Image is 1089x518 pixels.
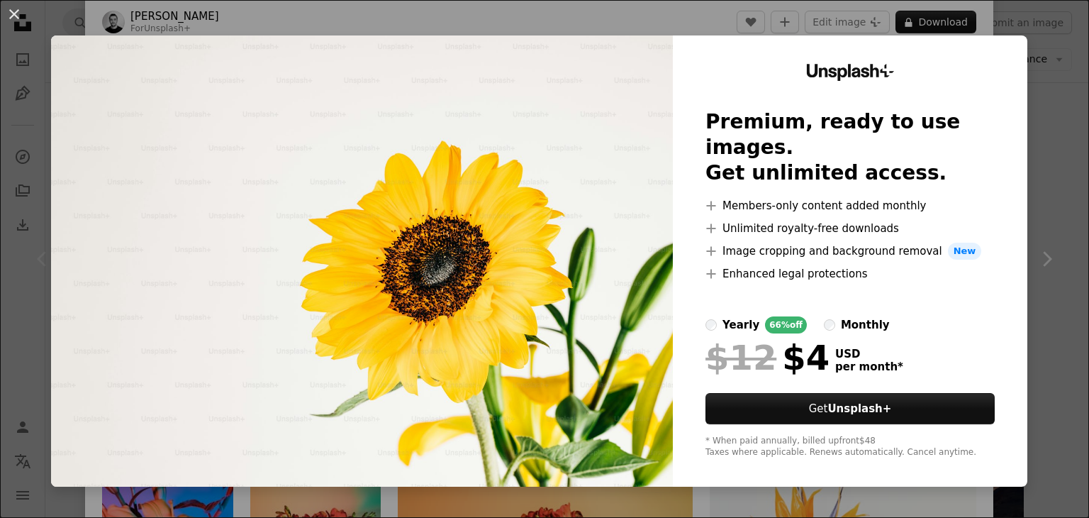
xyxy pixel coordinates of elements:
button: GetUnsplash+ [705,393,995,424]
span: New [948,243,982,260]
div: yearly [722,316,759,334]
div: * When paid annually, billed upfront $48 Taxes where applicable. Renews automatically. Cancel any... [705,436,995,458]
span: per month * [835,360,903,373]
span: USD [835,348,903,360]
li: Enhanced legal protections [705,265,995,282]
input: monthly [824,319,835,331]
div: 66% off [765,316,807,334]
h2: Premium, ready to use images. Get unlimited access. [705,109,995,186]
div: monthly [841,316,890,334]
li: Members-only content added monthly [705,197,995,214]
strong: Unsplash+ [827,402,891,415]
span: $12 [705,339,776,376]
li: Unlimited royalty-free downloads [705,220,995,237]
div: $4 [705,339,830,376]
input: yearly66%off [705,319,717,331]
li: Image cropping and background removal [705,243,995,260]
